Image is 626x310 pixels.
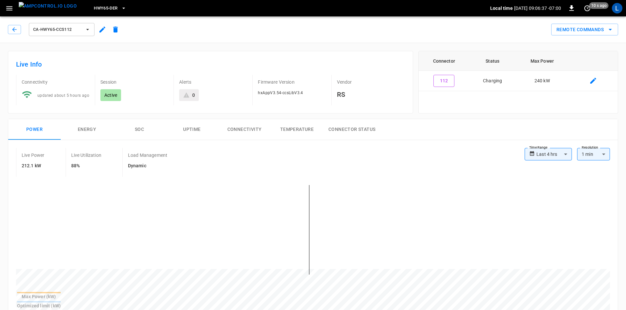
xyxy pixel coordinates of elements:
[419,51,469,71] th: Connector
[33,26,82,33] span: ca-hwy65-ccs112
[166,119,218,140] button: Uptime
[94,5,117,12] span: HWY65-DER
[612,3,622,13] div: profile-icon
[536,148,572,160] div: Last 4 hrs
[192,92,195,98] div: 0
[19,2,77,10] img: ampcontrol.io logo
[323,119,381,140] button: Connector Status
[179,79,247,85] p: Alerts
[29,23,94,36] button: ca-hwy65-ccs112
[22,162,45,170] h6: 212.1 kW
[16,59,405,70] h6: Live Info
[91,2,129,15] button: HWY65-DER
[516,51,569,71] th: Max Power
[516,71,569,91] td: 240 kW
[582,3,593,13] button: set refresh interval
[337,79,405,85] p: Vendor
[22,79,90,85] p: Connectivity
[8,119,61,140] button: Power
[218,119,271,140] button: Connectivity
[128,162,167,170] h6: Dynamic
[582,145,598,150] label: Resolution
[37,93,89,98] span: updated about 5 hours ago
[551,24,618,36] button: Remote Commands
[529,145,548,150] label: Time Range
[128,152,167,158] p: Load Management
[337,89,405,100] h6: RS
[71,162,101,170] h6: 88%
[469,51,516,71] th: Status
[589,2,609,9] span: 10 s ago
[104,92,117,98] p: Active
[271,119,323,140] button: Temperature
[419,51,618,91] table: connector table
[113,119,166,140] button: SOC
[490,5,513,11] p: Local time
[100,79,168,85] p: Session
[61,119,113,140] button: Energy
[258,91,303,95] span: hxAppV3.54-ccsLibV3.4
[551,24,618,36] div: remote commands options
[469,71,516,91] td: Charging
[514,5,561,11] p: [DATE] 09:06:37 -07:00
[22,152,45,158] p: Live Power
[71,152,101,158] p: Live Utilization
[258,79,326,85] p: Firmware Version
[577,148,610,160] div: 1 min
[433,75,454,87] button: 112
